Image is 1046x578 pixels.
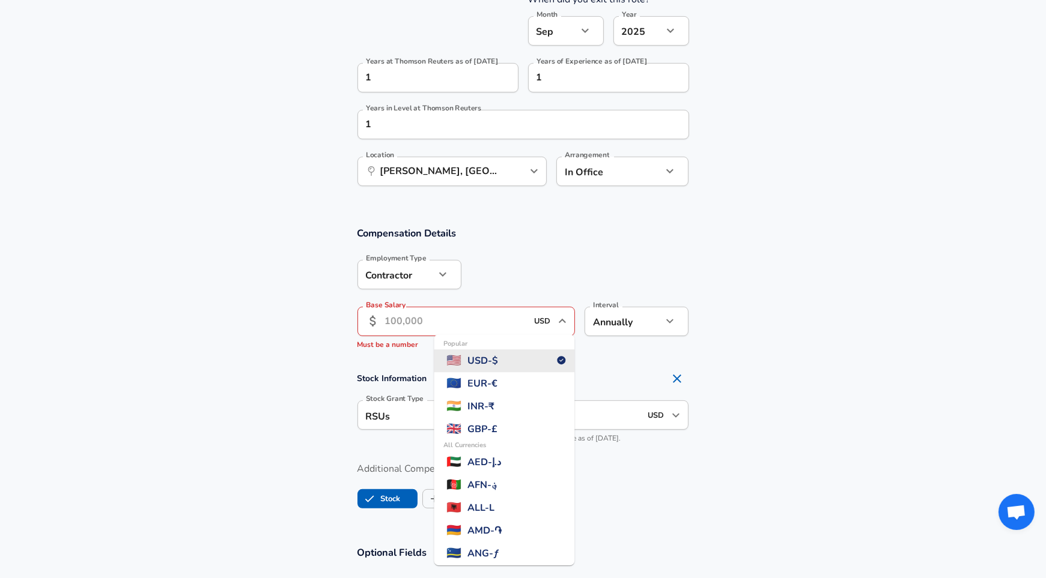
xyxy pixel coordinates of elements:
span: 🇪🇺 [446,375,461,393]
span: 🇨🇼 [446,544,461,562]
label: Interval [593,301,619,309]
span: AED - د.إ [467,455,501,469]
div: Sep [528,16,577,46]
h3: Optional Fields [357,546,689,559]
button: StockStock [357,489,418,508]
div: Annually [585,307,662,336]
span: Bonus [423,487,446,510]
div: RSUs [357,400,435,430]
label: Location [366,151,394,158]
div: In Office [556,157,645,186]
span: ALL - L [467,501,494,515]
span: USD - $ [467,354,498,368]
label: Years at Thomson Reuters as of [DATE] [366,58,499,65]
span: All Currencies [443,441,486,451]
label: Year [622,11,637,18]
div: 2025 [613,16,663,46]
span: 🇺🇸 [446,352,461,370]
span: AFN - ؋ [467,478,497,492]
span: INR - ₹ [467,399,494,414]
button: Open [667,407,684,424]
label: Additional Compensation [357,459,689,480]
span: 🇦🇲 [446,522,461,540]
span: 🇦🇪 [446,453,461,471]
span: 🇬🇧 [446,420,461,438]
span: Popular [443,339,467,349]
label: Employment Type [366,254,427,262]
button: Remove Section [665,367,689,391]
h3: Compensation Details [357,226,689,240]
button: Close [554,313,571,330]
label: Stock [358,487,401,510]
label: Stock Grant Type [366,395,424,402]
button: Open [526,163,543,179]
label: Month [537,11,558,18]
span: Must be a number [357,340,419,349]
span: 🇮🇳 [446,397,461,415]
input: 100,000 [385,307,528,336]
input: USD [531,312,555,331]
label: Years of Experience as of [DATE] [537,58,648,65]
button: BonusBonus [422,489,485,508]
div: Open chat [999,494,1035,530]
span: AMD - ֏ [467,523,502,538]
span: Stock [358,487,381,510]
h4: Stock Information [357,367,689,391]
label: Arrangement [565,151,609,158]
input: 1 [357,110,663,139]
input: 0 [357,63,492,92]
span: EUR - € [467,376,497,391]
span: 🇦🇱 [446,499,461,517]
label: Years in Level at Thomson Reuters [366,104,481,112]
input: 7 [528,63,663,92]
label: Bonus [423,487,469,510]
label: Base Salary [366,301,406,309]
span: GBP - £ [467,422,497,436]
div: Contractor [357,260,435,289]
span: ANG - ƒ [467,546,499,561]
input: USD [644,406,668,424]
span: 🇦🇫 [446,476,461,494]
